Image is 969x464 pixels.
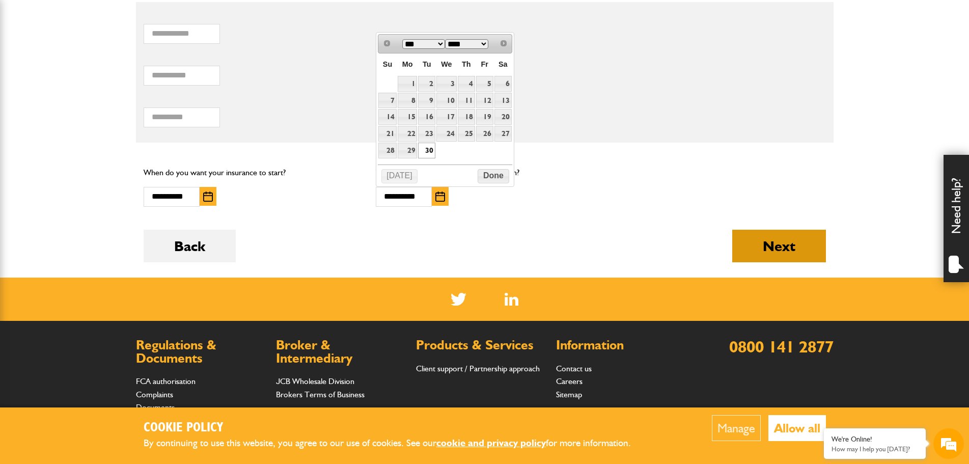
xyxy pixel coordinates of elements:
a: 16 [418,109,435,125]
a: 12 [476,93,493,108]
a: 7 [378,93,396,108]
input: Enter your last name [13,94,186,117]
a: 19 [476,109,493,125]
a: LinkedIn [505,293,518,306]
span: Tuesday [423,60,431,68]
span: Friday [481,60,488,68]
a: 11 [458,93,475,108]
div: Chat with us now [53,57,171,70]
input: Enter your phone number [13,154,186,177]
h2: Regulations & Documents [136,339,266,365]
button: Done [478,169,509,183]
a: 30 [418,143,435,158]
a: Brokers Terms of Business [276,390,365,399]
a: 18 [458,109,475,125]
a: 15 [398,109,418,125]
img: Linked In [505,293,518,306]
a: Careers [556,376,583,386]
a: 4 [458,76,475,92]
a: 22 [398,126,418,142]
input: Enter your email address [13,124,186,147]
span: Monday [402,60,413,68]
a: Contact us [556,364,592,373]
span: Saturday [499,60,508,68]
h2: Products & Services [416,339,546,352]
a: 20 [494,109,512,125]
img: d_20077148190_company_1631870298795_20077148190 [17,57,43,71]
button: Next [732,230,826,262]
a: Sitemap [556,390,582,399]
a: 21 [378,126,396,142]
h2: Cookie Policy [144,420,648,436]
a: 9 [418,93,435,108]
p: How may I help you today? [832,445,918,453]
a: 6 [494,76,512,92]
button: Manage [712,415,761,441]
p: By continuing to use this website, you agree to our use of cookies. See our for more information. [144,435,648,451]
div: Need help? [944,155,969,282]
a: 10 [436,93,456,108]
a: cookie and privacy policy [436,437,546,449]
a: 2 [418,76,435,92]
a: 26 [476,126,493,142]
a: 28 [378,143,396,158]
span: Wednesday [441,60,452,68]
a: 17 [436,109,456,125]
h2: Information [556,339,686,352]
a: 25 [458,126,475,142]
a: 3 [436,76,456,92]
p: When do you want your insurance to start? [144,166,361,179]
button: [DATE] [381,169,418,183]
a: 8 [398,93,418,108]
span: Sunday [383,60,392,68]
a: 0800 141 2877 [729,337,834,357]
img: Twitter [451,293,466,306]
a: 27 [494,126,512,142]
a: Client support / Partnership approach [416,364,540,373]
a: 1 [398,76,418,92]
em: Start Chat [139,314,185,327]
a: 23 [418,126,435,142]
button: Allow all [768,415,826,441]
a: 29 [398,143,418,158]
a: FCA authorisation [136,376,196,386]
a: 5 [476,76,493,92]
div: Minimize live chat window [167,5,191,30]
textarea: Type your message and hit 'Enter' [13,184,186,305]
img: Choose date [435,192,445,202]
a: 24 [436,126,456,142]
span: Thursday [462,60,471,68]
a: 14 [378,109,396,125]
a: Complaints [136,390,173,399]
a: Documents [136,402,175,412]
div: We're Online! [832,435,918,444]
button: Back [144,230,236,262]
h2: Broker & Intermediary [276,339,406,365]
a: 13 [494,93,512,108]
a: JCB Wholesale Division [276,376,354,386]
img: Choose date [203,192,213,202]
